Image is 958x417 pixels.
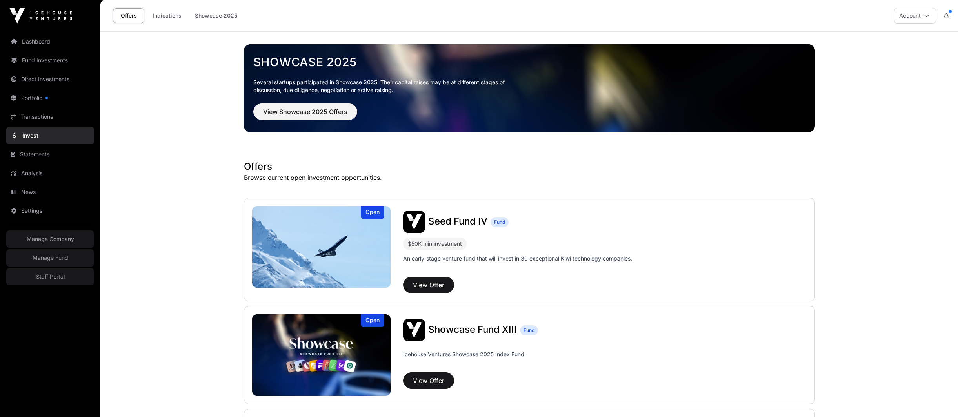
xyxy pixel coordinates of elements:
a: Settings [6,202,94,219]
span: View Showcase 2025 Offers [263,107,347,116]
a: Offers [113,8,144,23]
div: $50K min investment [408,239,462,248]
a: Analysis [6,165,94,182]
a: Showcase Fund XIIIOpen [252,314,391,396]
p: Icehouse Ventures Showcase 2025 Index Fund. [403,350,526,358]
iframe: Chat Widget [919,379,958,417]
button: View Offer [403,372,454,389]
a: News [6,183,94,201]
img: Seed Fund IV [252,206,391,288]
div: $50K min investment [403,238,467,250]
a: Staff Portal [6,268,94,285]
a: Manage Company [6,230,94,248]
a: Statements [6,146,94,163]
button: View Showcase 2025 Offers [253,103,357,120]
p: An early-stage venture fund that will invest in 30 exceptional Kiwi technology companies. [403,255,632,263]
a: Showcase Fund XIII [428,325,517,335]
a: Transactions [6,108,94,125]
img: Icehouse Ventures Logo [9,8,72,24]
button: View Offer [403,277,454,293]
a: Invest [6,127,94,144]
img: Seed Fund IV [403,211,425,233]
a: Showcase 2025 [253,55,805,69]
p: Several startups participated in Showcase 2025. Their capital raises may be at different stages o... [253,78,517,94]
img: Showcase 2025 [244,44,815,132]
a: Seed Fund IV [428,217,487,227]
img: Showcase Fund XIII [252,314,391,396]
a: Fund Investments [6,52,94,69]
span: Fund [524,327,534,334]
div: Open [361,314,384,327]
div: Open [361,206,384,219]
p: Browse current open investment opportunities. [244,173,815,182]
a: Indications [147,8,187,23]
a: View Showcase 2025 Offers [253,111,357,119]
img: Showcase Fund XIII [403,319,425,341]
a: Direct Investments [6,71,94,88]
a: Dashboard [6,33,94,50]
a: Manage Fund [6,249,94,267]
a: Portfolio [6,89,94,107]
span: Seed Fund IV [428,216,487,227]
span: Fund [494,219,505,225]
a: Seed Fund IVOpen [252,206,391,288]
span: Showcase Fund XIII [428,324,517,335]
a: Showcase 2025 [190,8,242,23]
button: Account [894,8,936,24]
h1: Offers [244,160,815,173]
